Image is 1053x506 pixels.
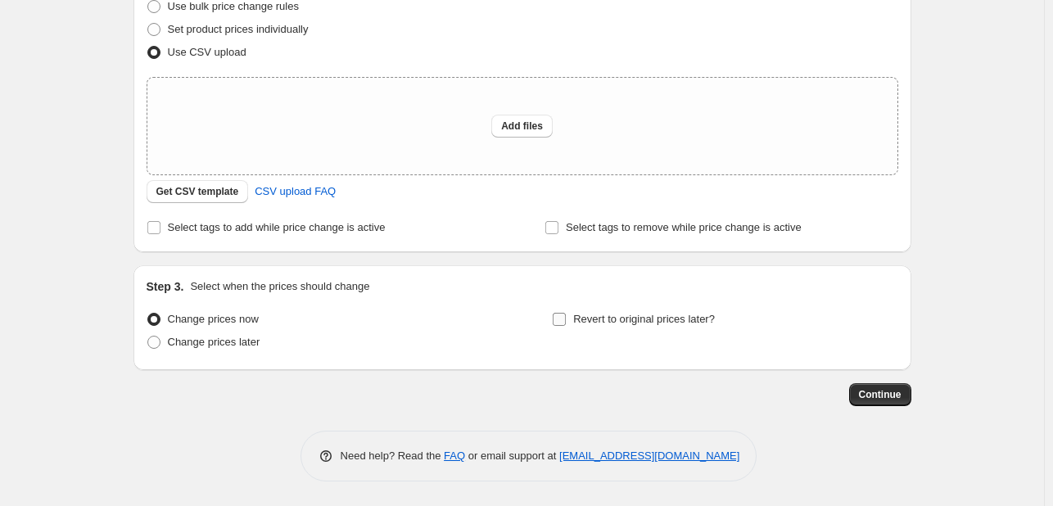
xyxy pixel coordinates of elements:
span: Continue [859,388,902,401]
span: Select tags to add while price change is active [168,221,386,233]
span: or email support at [465,450,559,462]
span: Revert to original prices later? [573,313,715,325]
span: CSV upload FAQ [255,183,336,200]
h2: Step 3. [147,278,184,295]
a: FAQ [444,450,465,462]
a: [EMAIL_ADDRESS][DOMAIN_NAME] [559,450,739,462]
a: CSV upload FAQ [245,178,346,205]
button: Get CSV template [147,180,249,203]
span: Change prices now [168,313,259,325]
span: Set product prices individually [168,23,309,35]
button: Add files [491,115,553,138]
span: Need help? Read the [341,450,445,462]
span: Get CSV template [156,185,239,198]
p: Select when the prices should change [190,278,369,295]
span: Select tags to remove while price change is active [566,221,802,233]
button: Continue [849,383,911,406]
span: Add files [501,120,543,133]
span: Use CSV upload [168,46,246,58]
span: Change prices later [168,336,260,348]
